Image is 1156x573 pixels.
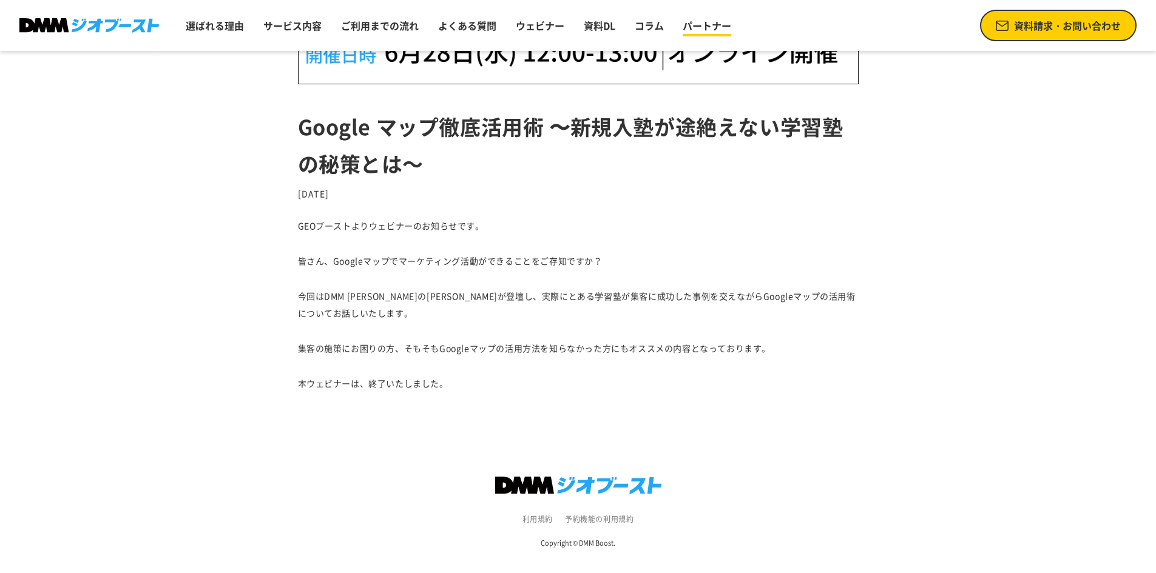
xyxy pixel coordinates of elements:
[565,514,634,524] a: 予約機能の利用規約
[181,13,249,38] a: 選ばれる理由
[298,287,859,321] p: 今回はDMM [PERSON_NAME]の[PERSON_NAME]が登壇し、実際にとある学習塾が集客に成功した事例を交えながらGoogleマップの活用術についてお話しいたします。
[298,217,859,234] p: GEOブーストよりウェビナーのお知らせです。
[19,18,159,33] img: DMMジオブースト
[630,13,669,38] a: コラム
[495,477,661,494] img: DMMジオブースト
[541,538,615,548] small: Copyright © DMM Boost.
[298,375,859,392] p: 本ウェビナーは、終了いたしました。
[579,13,620,38] a: 資料DL
[298,109,859,183] h1: Google マップ徹底活用術 〜新規入塾が途絶えない学習塾の秘策とは～
[433,13,501,38] a: よくある質問
[1014,18,1121,33] span: 資料請求・お問い合わせ
[298,340,859,357] p: 集客の施策にお困りの方、そもそもGoogleマップの活用方法を知らなかった方にもオススメの内容となっております。
[298,187,330,199] time: [DATE]
[980,10,1137,41] a: 資料請求・お問い合わせ
[678,13,736,38] a: パートナー
[522,514,553,524] a: 利用規約
[511,13,569,38] a: ウェビナー
[298,252,859,269] p: 皆さん、Googleマップでマーケティング活動ができることをご存知ですか？
[336,13,424,38] a: ご利用までの流れ
[259,13,326,38] a: サービス内容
